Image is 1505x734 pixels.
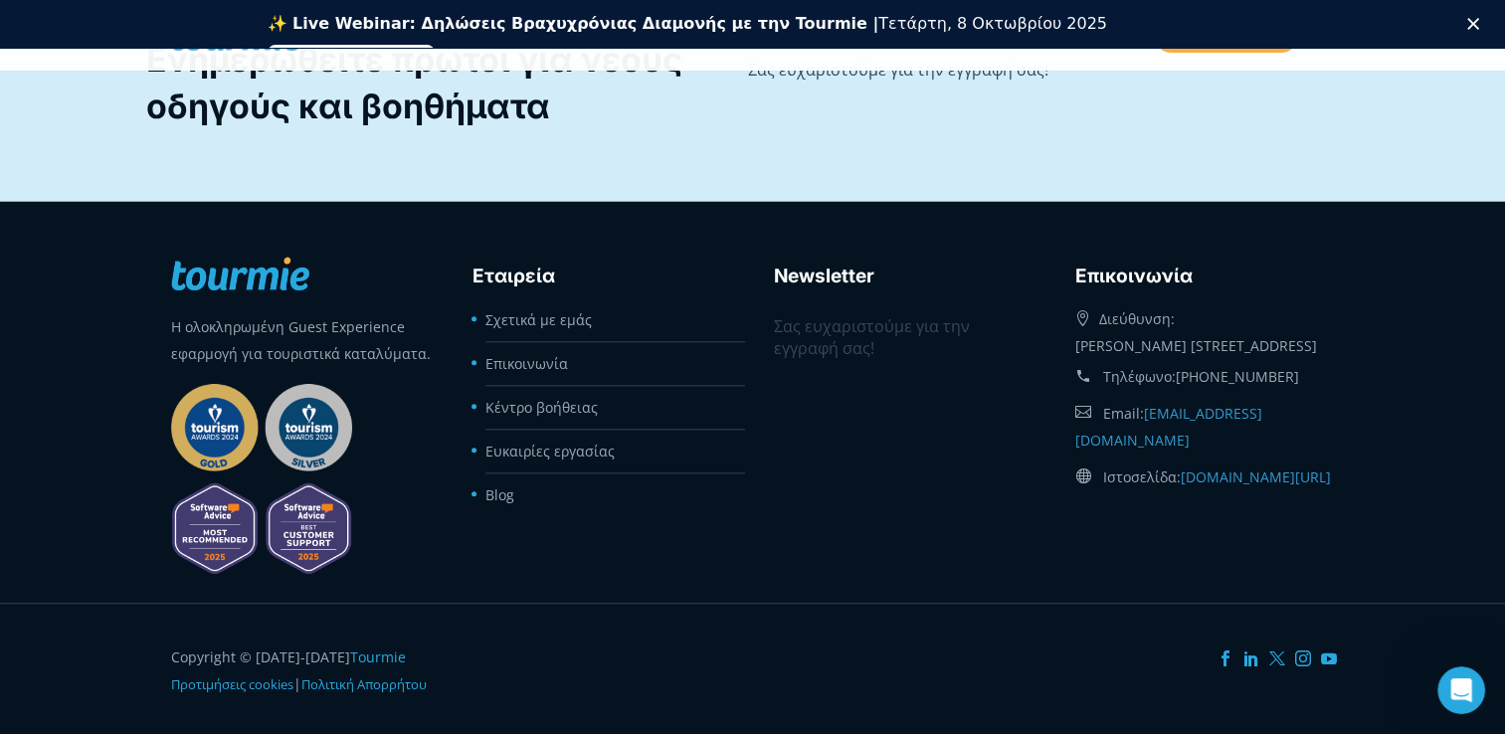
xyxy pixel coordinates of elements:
h3: Εταιρεία [472,262,732,291]
h3: Eπικοινωνία [1075,262,1335,291]
a: Σχετικά με εμάς [485,310,592,329]
a: Προτιμήσεις cookies [171,675,293,693]
a: Επικοινωνία [485,354,568,373]
a: Instagram [1295,650,1311,666]
a: Tourmie [350,647,406,666]
h3: Newsletter [774,262,1034,291]
a: LinkedIn [1243,650,1259,666]
div: Τετάρτη, 8 Οκτωβρίου 2025 [268,14,1107,34]
a: Πολιτική Απορρήτου [301,675,427,693]
a: YouTube [1321,650,1337,666]
div: Ενημερωθείτε πρώτοι για νέους οδηγούς και βοηθήματα [146,36,706,129]
p: Η ολοκληρωμένη Guest Experience εφαρμογή για τουριστικά καταλύματα. [171,313,431,367]
div: Copyright © [DATE]-[DATE] | [171,643,431,698]
iframe: Intercom live chat [1437,666,1485,714]
iframe: Form 2 [774,315,1034,358]
a: Facebook [1218,650,1233,666]
a: Ευκαιρίες εργασίας [485,442,615,460]
div: Email: [1075,395,1335,459]
a: Twitter [1269,650,1285,666]
a: Κέντρο βοήθειας [485,398,598,417]
div: Τηλέφωνο: [1075,359,1335,395]
div: Ιστοσελίδα: [1075,459,1335,495]
div: Διεύθυνση: [PERSON_NAME] [STREET_ADDRESS] [1075,300,1335,359]
a: [EMAIL_ADDRESS][DOMAIN_NAME] [1075,404,1262,450]
a: [PHONE_NUMBER] [1176,367,1299,386]
a: [DOMAIN_NAME][URL] [1181,467,1331,486]
b: ✨ Live Webinar: Δηλώσεις Βραχυχρόνιας Διαμονής με την Tourmie | [268,14,879,33]
a: Blog [485,485,514,504]
a: Εγγραφείτε δωρεάν [268,45,436,69]
div: Κλείσιμο [1467,18,1487,30]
